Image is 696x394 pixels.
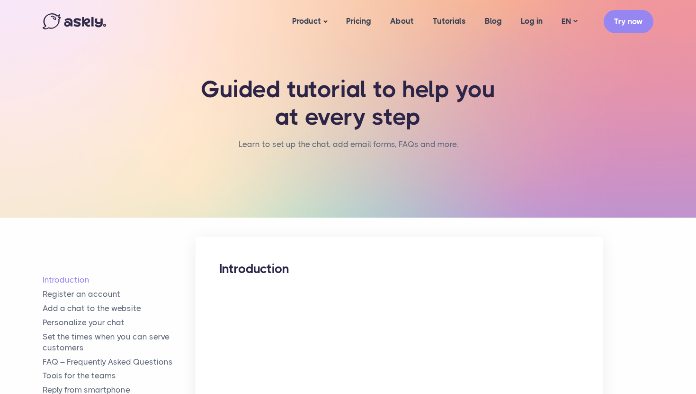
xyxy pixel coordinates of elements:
[239,137,458,151] li: Learn to set up the chat, add email forms, FAQs and more.
[511,3,552,39] a: Log in
[423,3,475,39] a: Tutorials
[239,137,458,161] nav: breadcrumb
[43,357,196,367] a: FAQ – Frequently Asked Questions
[43,303,196,314] a: Add a chat to the website
[219,260,579,277] h2: Introduction
[43,275,196,285] a: Introduction
[552,15,587,28] a: EN
[283,3,337,40] a: Product
[337,3,381,39] a: Pricing
[43,370,196,381] a: Tools for the teams
[604,10,653,33] a: Try now
[199,76,497,130] h1: Guided tutorial to help you at every step
[43,289,196,300] a: Register an account
[475,3,511,39] a: Blog
[43,13,106,29] img: Askly
[381,3,423,39] a: About
[43,317,196,328] a: Personalize your chat
[43,331,196,353] a: Set the times when you can serve customers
